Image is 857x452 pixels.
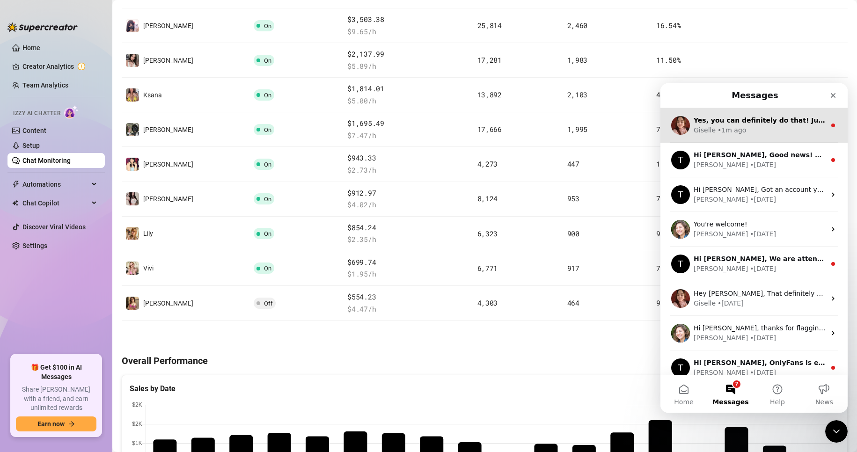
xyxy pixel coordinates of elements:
[11,275,29,294] div: Profile image for Tanya
[16,363,96,381] span: 🎁 Get $100 in AI Messages
[143,160,193,168] span: [PERSON_NAME]
[126,158,139,171] img: Melissa
[477,55,502,65] span: 17,281
[347,130,469,141] span: $ 7.47 /h
[264,265,271,272] span: On
[16,385,96,413] span: Share [PERSON_NAME] with a friend, and earn unlimited rewards
[347,153,469,164] span: $943.33
[89,77,116,87] div: • [DATE]
[347,118,469,129] span: $1,695.49
[94,292,140,329] button: Help
[11,67,29,86] div: Profile image for Tanya
[130,383,840,394] div: Sales by Date
[477,90,502,99] span: 13,892
[477,298,498,307] span: 4,303
[33,250,88,260] div: [PERSON_NAME]
[656,124,677,134] span: 7.62 %
[264,126,271,133] span: On
[89,181,116,190] div: • [DATE]
[567,159,579,168] span: 447
[143,299,193,307] span: [PERSON_NAME]
[477,21,502,30] span: 25,814
[14,315,33,322] span: Home
[52,315,88,322] span: Messages
[126,192,139,205] img: Naomi
[477,263,498,273] span: 6,771
[89,284,116,294] div: • [DATE]
[126,262,139,275] img: Vivi
[11,241,29,259] img: Profile image for Ella
[567,21,588,30] span: 2,460
[11,206,29,225] img: Profile image for Giselle
[567,229,579,238] span: 900
[264,22,271,29] span: On
[567,298,579,307] span: 464
[33,181,88,190] div: [PERSON_NAME]
[126,88,139,102] img: Ksana
[126,19,139,32] img: Ayumi
[33,137,87,145] span: You're welcome!
[656,21,681,30] span: 16.54 %
[57,215,83,225] div: • [DATE]
[33,241,641,248] span: Hi [PERSON_NAME], thanks for flagging this, we completely understand your concern. We're urgently...
[12,200,18,206] img: Chat Copilot
[64,105,79,119] img: AI Chatter
[33,215,55,225] div: Giselle
[12,181,20,188] span: thunderbolt
[264,230,271,237] span: On
[140,292,187,329] button: News
[347,234,469,245] span: $ 2.35 /h
[656,298,677,307] span: 9.05 %
[11,102,29,121] div: Profile image for Tanya
[7,22,78,32] img: logo-BBDzfeDw.svg
[656,90,677,99] span: 4.99 %
[89,250,116,260] div: • [DATE]
[347,95,469,107] span: $ 5.00 /h
[126,123,139,136] img: Luna
[33,172,707,179] span: Hi [PERSON_NAME], We are attending XBIZ 🎉. If you’re there too, scan the QR code and drop us a me...
[347,61,469,72] span: $ 5.89 /h
[347,199,469,211] span: $ 4.02 /h
[22,142,40,149] a: Setup
[122,354,848,367] h4: Overall Performance
[567,124,588,134] span: 1,995
[57,42,86,52] div: • 1m ago
[656,194,677,203] span: 7.97 %
[825,420,848,443] iframe: Intercom live chat
[264,300,273,307] span: Off
[143,264,154,272] span: Vivi
[22,127,46,134] a: Content
[33,77,88,87] div: [PERSON_NAME]
[47,292,94,329] button: Messages
[656,263,677,273] span: 7.31 %
[143,195,193,203] span: [PERSON_NAME]
[22,59,97,74] a: Creator Analytics exclamation-circle
[11,137,29,155] img: Profile image for Ella
[347,83,469,95] span: $1,814.01
[264,92,271,99] span: On
[656,229,677,238] span: 9.33 %
[660,83,848,413] iframe: Intercom live chat
[477,194,498,203] span: 8,124
[33,276,853,283] span: Hi [PERSON_NAME], OnlyFans is experiencing a global messaging issue (both Private and Mass) This ...
[347,14,469,25] span: $3,503.38
[264,57,271,64] span: On
[143,126,193,133] span: [PERSON_NAME]
[347,49,469,60] span: $2,137.99
[22,81,68,89] a: Team Analytics
[16,416,96,431] button: Earn nowarrow-right
[656,55,681,65] span: 11.50 %
[143,91,162,99] span: Ksana
[22,242,47,249] a: Settings
[33,284,88,294] div: [PERSON_NAME]
[143,57,193,64] span: [PERSON_NAME]
[89,111,116,121] div: • [DATE]
[11,171,29,190] div: Profile image for Tanya
[155,315,173,322] span: News
[22,177,89,192] span: Automations
[126,227,139,240] img: Lily
[126,54,139,67] img: Jess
